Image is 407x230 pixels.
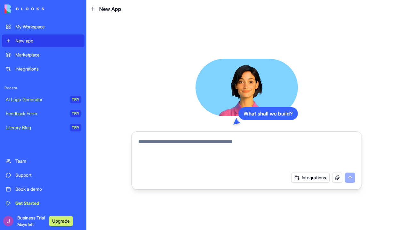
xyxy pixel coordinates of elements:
[15,200,81,206] div: Get Started
[17,215,45,227] span: Business Trial
[2,107,84,120] a: Feedback FormTRY
[2,197,84,210] a: Get Started
[2,34,84,47] a: New app
[6,124,66,131] div: Literary Blog
[2,20,84,33] a: My Workspace
[6,96,66,103] div: AI Logo Generator
[2,85,84,91] span: Recent
[2,63,84,75] a: Integrations
[15,38,81,44] div: New app
[15,158,81,164] div: Team
[70,96,81,103] div: TRY
[15,24,81,30] div: My Workspace
[2,48,84,61] a: Marketplace
[6,110,66,117] div: Feedback Form
[70,124,81,131] div: TRY
[15,52,81,58] div: Marketplace
[2,93,84,106] a: AI Logo GeneratorTRY
[2,169,84,182] a: Support
[17,222,34,227] span: 7 days left
[3,216,13,226] img: ACg8ocLxRqGCMzHVxGweJCcQVv26q_U7AZfLUO4AwouWlZ2Ig3-aZg=s96-c
[15,66,81,72] div: Integrations
[49,216,73,226] button: Upgrade
[15,172,81,178] div: Support
[15,186,81,192] div: Book a demo
[4,4,44,13] img: logo
[70,110,81,117] div: TRY
[99,5,121,13] span: New App
[2,183,84,196] a: Book a demo
[291,173,330,183] button: Integrations
[238,107,298,120] div: What shall we build?
[2,155,84,167] a: Team
[2,121,84,134] a: Literary BlogTRY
